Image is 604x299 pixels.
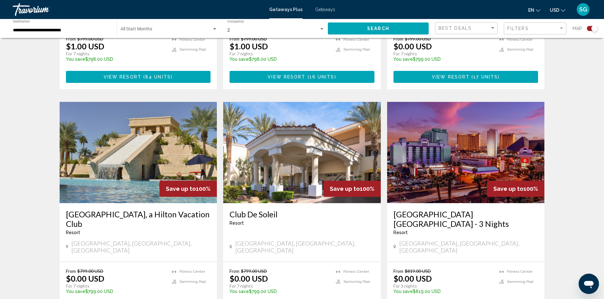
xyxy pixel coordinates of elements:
span: Fitness Center [179,38,205,42]
span: View Resort [268,75,305,80]
span: [GEOGRAPHIC_DATA], [GEOGRAPHIC_DATA], [GEOGRAPHIC_DATA] [399,240,538,254]
span: ( ) [305,75,336,80]
mat-select: Sort by [438,26,496,31]
span: Resort [230,221,244,226]
span: You save [393,57,413,62]
span: [GEOGRAPHIC_DATA], [GEOGRAPHIC_DATA], [GEOGRAPHIC_DATA] [235,240,374,254]
p: For 7 nights [230,283,329,289]
p: $0.00 USD [66,274,104,283]
p: $799.00 USD [393,57,493,62]
button: User Menu [575,3,591,16]
img: C616E01X.jpg [223,102,381,203]
span: ( ) [141,75,173,80]
span: [GEOGRAPHIC_DATA], [GEOGRAPHIC_DATA], [GEOGRAPHIC_DATA] [71,240,211,254]
span: From [230,36,239,41]
span: Swimming Pool [343,280,370,284]
a: Getaways [315,7,335,12]
span: $799.00 USD [405,36,431,41]
div: 100% [159,181,217,197]
span: Fitness Center [343,270,369,274]
span: Fitness Center [343,38,369,42]
span: You save [66,289,85,294]
span: Save up to [493,185,523,192]
span: Swimming Pool [343,47,370,52]
p: For 7 nights [66,51,166,57]
span: Fitness Center [507,270,533,274]
p: $0.00 USD [393,274,432,283]
p: $799.00 USD [230,289,329,294]
span: Filters [507,26,529,31]
span: From [230,268,239,274]
p: $798.00 USD [66,57,166,62]
span: en [528,8,534,13]
span: Save up to [330,185,360,192]
button: View Resort(16 units) [230,71,374,83]
span: You save [230,289,249,294]
p: $798.00 USD [230,57,329,62]
span: Resort [393,230,408,235]
span: From [66,268,76,274]
span: View Resort [432,75,470,80]
button: Change language [528,5,540,15]
div: 100% [323,181,381,197]
p: $0.00 USD [230,274,268,283]
span: Swimming Pool [179,47,206,52]
p: For 7 nights [393,51,493,57]
button: Filter [504,22,566,35]
a: Club De Soleil [230,209,374,219]
span: From [393,268,403,274]
span: From [393,36,403,41]
a: Getaways Plus [269,7,302,12]
p: $0.00 USD [393,41,432,51]
span: 84 units [145,75,171,80]
a: [GEOGRAPHIC_DATA] [GEOGRAPHIC_DATA] - 3 Nights [393,209,538,228]
p: For 7 nights [66,283,166,289]
a: Travorium [13,3,263,16]
span: Search [367,26,389,31]
span: Best Deals [438,26,472,31]
span: SG [579,6,587,13]
p: For 3 nights [393,283,493,289]
p: $819.00 USD [393,289,493,294]
span: $819.00 USD [405,268,431,274]
span: Swimming Pool [507,280,533,284]
span: From [66,36,76,41]
p: $1.00 USD [66,41,104,51]
button: Search [328,22,429,34]
span: Resort [66,230,80,235]
img: RM79E01X.jpg [387,102,545,203]
span: View Resort [104,75,141,80]
span: ( ) [470,75,500,80]
p: $1.00 USD [230,41,268,51]
span: USD [550,8,559,13]
p: $799.00 USD [66,289,166,294]
span: 16 units [309,75,334,80]
span: 2 [227,28,230,33]
span: $799.00 USD [77,36,103,41]
img: DN84O01X.jpg [60,102,217,203]
button: View Resort(17 units) [393,71,538,83]
div: 100% [487,181,544,197]
span: Fitness Center [179,270,205,274]
span: Swimming Pool [507,47,533,52]
iframe: Button to launch messaging window [579,274,599,294]
span: $799.00 USD [241,268,267,274]
span: Save up to [166,185,196,192]
button: View Resort(84 units) [66,71,211,83]
span: You save [66,57,85,62]
span: You save [393,289,413,294]
span: You save [230,57,249,62]
p: For 7 nights [230,51,329,57]
span: $799.00 USD [241,36,267,41]
span: $799.00 USD [77,268,103,274]
span: Map [573,24,582,33]
a: [GEOGRAPHIC_DATA], a Hilton Vacation Club [66,209,211,228]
